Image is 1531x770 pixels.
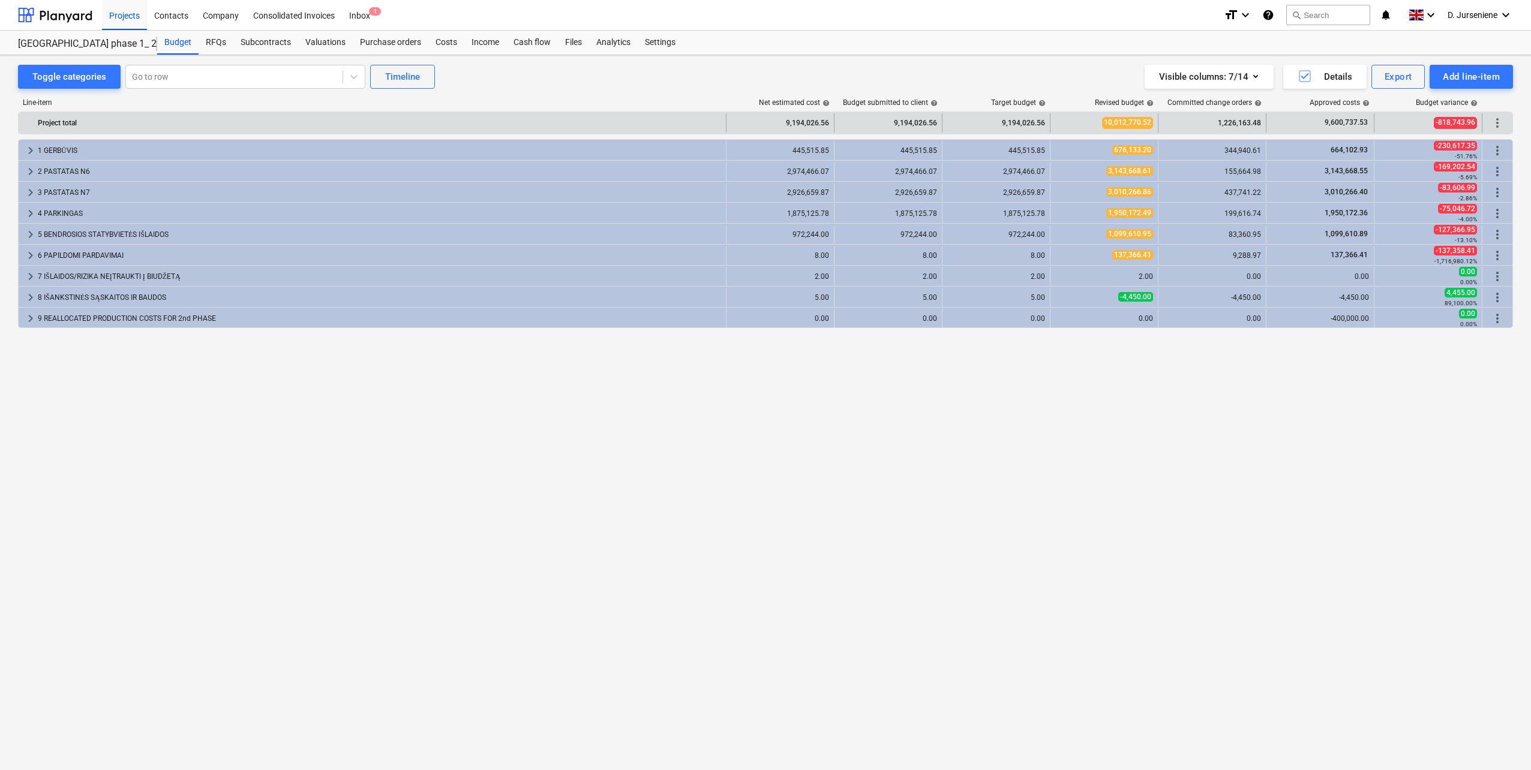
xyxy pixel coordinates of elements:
div: 0.00 [1163,314,1261,323]
div: 5.00 [839,293,937,302]
small: 0.00% [1460,279,1477,285]
span: 10,012,770.52 [1102,117,1153,128]
div: Budget submitted to client [843,98,938,107]
span: keyboard_arrow_right [23,269,38,284]
span: 1,950,172.36 [1323,209,1369,217]
div: 972,244.00 [839,230,937,239]
span: More actions [1490,269,1505,284]
span: -127,366.95 [1434,225,1477,234]
div: 2,974,466.07 [839,167,937,176]
button: Details [1283,65,1367,89]
div: Approved costs [1310,98,1370,107]
div: 437,741.22 [1163,188,1261,197]
span: 1,099,610.95 [1106,229,1153,239]
span: -83,606.99 [1438,183,1477,192]
div: 199,616.74 [1163,209,1261,218]
div: 2,974,466.07 [947,167,1045,176]
span: More actions [1490,164,1505,179]
div: Target budget [991,98,1046,107]
span: 137,366.41 [1329,251,1369,259]
div: Revised budget [1095,98,1154,107]
div: 8.00 [947,251,1045,260]
span: 4,455.00 [1445,288,1477,297]
div: 1,875,125.78 [839,209,937,218]
small: 0.00% [1460,321,1477,327]
span: More actions [1490,311,1505,326]
button: Visible columns:7/14 [1145,65,1274,89]
div: Visible columns : 7/14 [1159,69,1259,85]
span: -4,450.00 [1118,292,1153,302]
div: 8.00 [839,251,937,260]
a: Budget [157,31,199,55]
div: -4,450.00 [1271,293,1369,302]
i: keyboard_arrow_down [1238,8,1253,22]
i: Knowledge base [1262,8,1274,22]
a: Analytics [589,31,638,55]
div: 3 PASTATAS N7 [38,183,721,202]
small: -1,716,980.12% [1434,258,1477,264]
span: More actions [1490,116,1505,130]
div: Cash flow [506,31,558,55]
div: 9,194,026.56 [839,113,937,133]
div: 2.00 [1055,272,1153,281]
small: -5.69% [1458,174,1477,181]
div: Budget variance [1416,98,1478,107]
iframe: Chat Widget [1471,712,1531,770]
div: 2,926,659.87 [731,188,829,197]
span: 676,133.20 [1112,145,1153,155]
span: search [1292,10,1301,20]
div: RFQs [199,31,233,55]
span: 0.00 [1459,267,1477,276]
span: help [820,100,830,107]
span: -230,617.35 [1434,141,1477,151]
small: -4.00% [1458,216,1477,222]
span: help [1360,100,1370,107]
div: 9 REALLOCATED PRODUCTION COSTS FOR 2nd PHASE [38,309,721,328]
div: 0.00 [1271,272,1369,281]
div: Purchase orders [353,31,428,55]
div: 9,288.97 [1163,251,1261,260]
span: More actions [1490,143,1505,158]
span: help [1144,100,1154,107]
div: 1 GERBŪVIS [38,141,721,160]
span: More actions [1490,248,1505,263]
div: 445,515.85 [731,146,829,155]
span: 3,143,668.61 [1106,166,1153,176]
div: Project total [38,113,721,133]
a: Settings [638,31,683,55]
div: Add line-item [1443,69,1500,85]
div: Toggle categories [32,69,106,85]
span: 3,010,266.86 [1106,187,1153,197]
span: More actions [1490,227,1505,242]
div: 972,244.00 [947,230,1045,239]
div: 344,940.61 [1163,146,1261,155]
div: 7 IŠLAIDOS/RIZIKA NEĮTRAUKTI Į BIUDŽETĄ [38,267,721,286]
button: Export [1371,65,1425,89]
div: 2,926,659.87 [839,188,937,197]
span: 1,099,610.89 [1323,230,1369,238]
button: Search [1286,5,1370,25]
div: Income [464,31,506,55]
div: Committed change orders [1167,98,1262,107]
div: 0.00 [947,314,1045,323]
div: 0.00 [839,314,937,323]
div: [GEOGRAPHIC_DATA] phase 1_ 2901836/2901811 [18,38,143,50]
div: 2.00 [839,272,937,281]
span: keyboard_arrow_right [23,311,38,326]
a: Files [558,31,589,55]
span: 1,950,172.49 [1106,208,1153,218]
span: help [928,100,938,107]
span: 137,366.41 [1112,250,1153,260]
a: Costs [428,31,464,55]
button: Toggle categories [18,65,121,89]
div: 6 PAPILDOMI PARDAVIMAI [38,246,721,265]
span: D. Jurseniene [1448,10,1497,20]
span: -818,743.96 [1434,117,1477,128]
span: keyboard_arrow_right [23,227,38,242]
span: 1 [369,7,381,16]
small: -51.76% [1455,153,1477,160]
small: -13.10% [1455,237,1477,243]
